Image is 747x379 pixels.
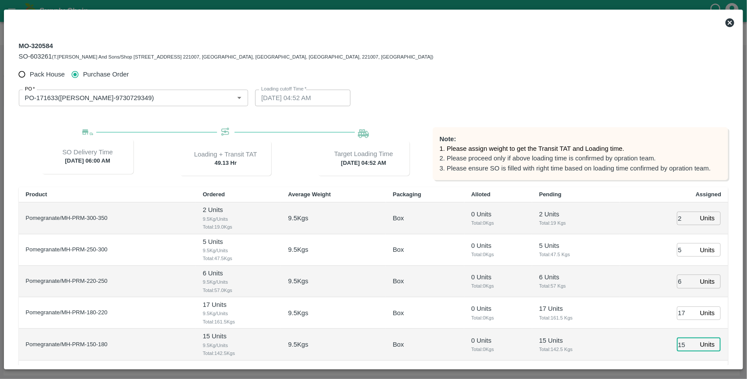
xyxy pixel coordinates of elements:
[203,254,274,262] span: Total: 47.5 Kgs
[393,276,404,286] p: Box
[203,300,274,309] p: 17 Units
[203,268,274,278] p: 6 Units
[318,141,410,176] div: [DATE] 04:52 AM
[539,191,561,198] b: Pending
[539,282,613,290] span: Total: 57 Kgs
[82,129,93,136] img: Delivery
[203,191,225,198] b: Ordered
[261,86,307,93] label: Loading cutoff Time
[334,149,393,159] p: Target Loading Time
[194,150,257,159] p: Loading + Transit TAT
[288,191,331,198] b: Average Weight
[700,340,715,349] p: Units
[539,345,613,353] span: Total: 142.5 Kgs
[440,163,722,173] p: 3. Please ensure SO is filled with right time based on loading time confirmed by opration team.
[203,205,274,215] p: 2 Units
[677,275,696,288] input: 0
[393,245,404,254] p: Box
[180,141,272,176] div: 49.13 Hr
[700,277,715,286] p: Units
[539,336,613,345] p: 15 Units
[677,243,696,257] input: 0
[203,341,274,349] span: 9.5 Kg/Units
[471,345,525,353] span: Total: 0 Kgs
[19,202,196,234] td: Pomegranate/MH-PRM-300-350
[255,90,344,106] input: Choose date, selected date is Aug 29, 2025
[19,266,196,297] td: Pomegranate/MH-PRM-220-250
[203,278,274,286] span: 9.5 Kg/Units
[393,308,404,318] p: Box
[539,219,613,227] span: Total: 19 Kgs
[19,53,52,60] span: SO-603261
[203,286,274,294] span: Total: 57.0 Kgs
[471,304,525,313] p: 0 Units
[62,147,112,157] p: SO Delivery Time
[203,331,274,341] p: 15 Units
[234,92,245,104] button: Open
[19,329,196,360] td: Pomegranate/MH-PRM-150-180
[539,304,613,313] p: 17 Units
[21,92,220,104] input: Select PO
[471,191,491,198] b: Alloted
[700,245,715,255] p: Units
[26,191,47,198] b: Product
[539,250,613,258] span: Total: 47.5 Kgs
[288,340,308,349] p: 9.5 Kgs
[700,213,715,223] p: Units
[471,250,525,258] span: Total: 0 Kgs
[393,191,421,198] b: Packaging
[539,209,613,219] p: 2 Units
[393,340,404,349] p: Box
[19,234,196,266] td: Pomegranate/MH-PRM-250-300
[677,306,696,320] input: 0
[25,86,35,93] label: PO
[220,127,231,138] img: Transit
[471,219,525,227] span: Total: 0 Kgs
[203,318,274,326] span: Total: 161.5 Kgs
[203,215,274,223] span: 9.5 Kg/Units
[203,309,274,317] span: 9.5 Kg/Units
[677,338,696,351] input: 0
[19,52,434,61] div: (T.[PERSON_NAME] And Sons/Shop [STREET_ADDRESS] 221007, [GEOGRAPHIC_DATA], [GEOGRAPHIC_DATA], [GE...
[440,136,456,143] b: Note:
[471,336,525,345] p: 0 Units
[203,363,274,373] p: 17 Units
[700,308,715,318] p: Units
[42,139,133,174] div: [DATE] 06:00 AM
[471,209,525,219] p: 0 Units
[471,241,525,250] p: 0 Units
[358,127,369,138] img: Loading
[471,314,525,322] span: Total: 0 Kgs
[393,213,404,223] p: Box
[203,247,274,254] span: 9.5 Kg/Units
[30,70,65,79] span: Pack House
[539,314,613,322] span: Total: 161.5 Kgs
[203,237,274,247] p: 5 Units
[696,191,722,198] b: Assigned
[288,245,308,254] p: 9.5 Kgs
[83,70,129,79] span: Purchase Order
[288,276,308,286] p: 9.5 Kgs
[19,40,434,61] div: MO-320584
[19,297,196,329] td: Pomegranate/MH-PRM-180-220
[440,153,722,163] p: 2. Please proceed only if above loading time is confirmed by opration team.
[203,223,274,231] span: Total: 19.0 Kgs
[471,272,525,282] p: 0 Units
[539,241,613,250] p: 5 Units
[440,144,722,153] p: 1. Please assign weight to get the Transit TAT and Loading time.
[288,308,308,318] p: 9.5 Kgs
[677,212,696,225] input: 0
[203,349,274,357] span: Total: 142.5 Kgs
[471,282,525,290] span: Total: 0 Kgs
[288,213,308,223] p: 9.5 Kgs
[539,272,613,282] p: 6 Units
